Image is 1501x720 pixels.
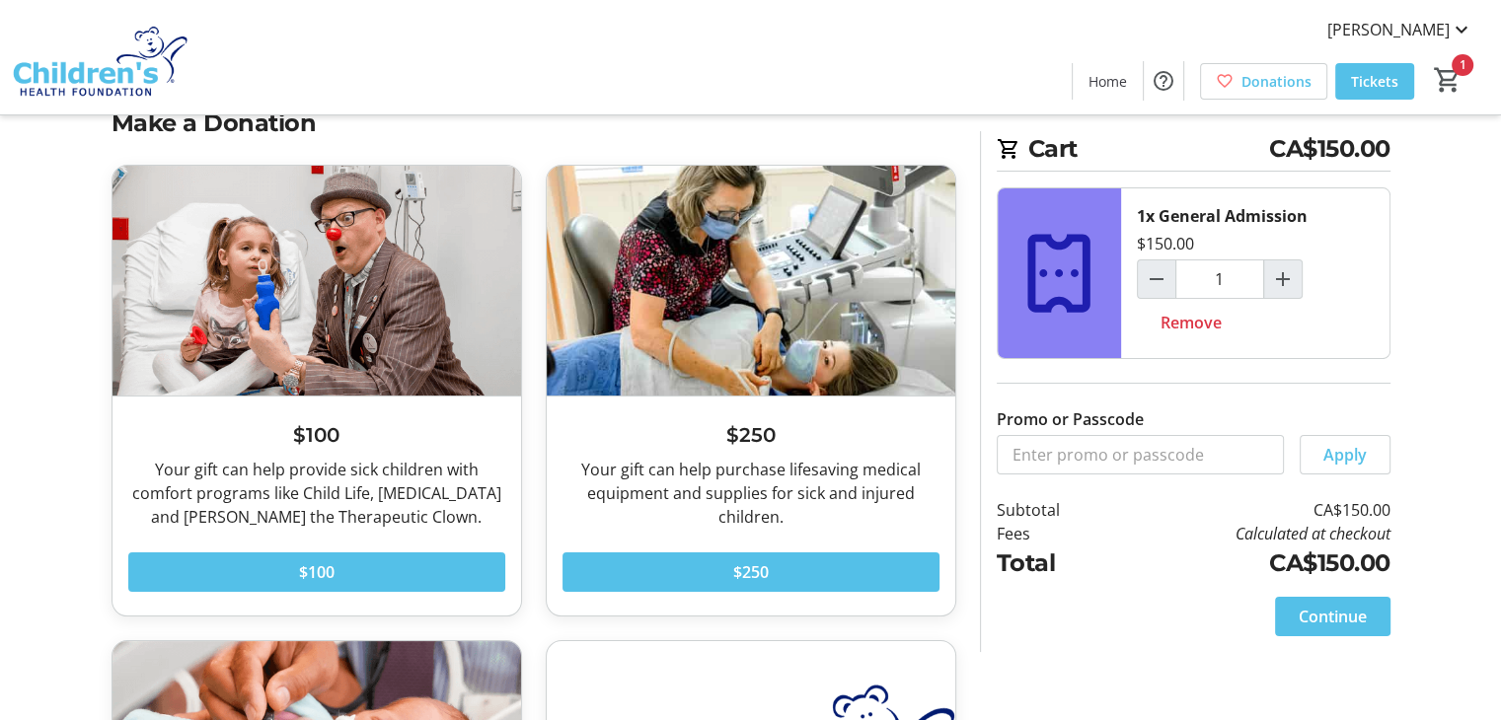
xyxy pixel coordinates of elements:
[12,8,188,107] img: Children's Health Foundation's Logo
[1137,232,1194,255] div: $150.00
[1269,131,1390,167] span: CA$150.00
[1323,443,1367,467] span: Apply
[1351,71,1398,92] span: Tickets
[563,420,939,450] h3: $250
[1137,204,1308,228] div: 1x General Admission
[1144,61,1183,101] button: Help
[1312,14,1489,45] button: [PERSON_NAME]
[1110,522,1389,545] td: Calculated at checkout
[113,166,521,396] img: $100
[1430,62,1465,98] button: Cart
[1335,63,1414,100] a: Tickets
[997,435,1284,474] input: Enter promo or passcode
[1110,498,1389,522] td: CA$150.00
[1161,311,1222,334] span: Remove
[1137,303,1245,342] button: Remove
[112,106,956,141] h2: Make a Donation
[997,407,1144,431] label: Promo or Passcode
[1300,435,1390,474] button: Apply
[1241,71,1312,92] span: Donations
[997,131,1390,172] h2: Cart
[997,522,1111,545] td: Fees
[1110,545,1389,581] td: CA$150.00
[563,552,939,592] button: $250
[1275,597,1390,636] button: Continue
[1327,18,1450,41] span: [PERSON_NAME]
[1264,260,1302,298] button: Increment by one
[128,458,505,529] div: Your gift can help provide sick children with comfort programs like Child Life, [MEDICAL_DATA] an...
[299,560,335,584] span: $100
[128,552,505,592] button: $100
[997,545,1111,581] td: Total
[997,498,1111,522] td: Subtotal
[1138,260,1175,298] button: Decrement by one
[1299,605,1367,628] span: Continue
[1073,63,1143,100] a: Home
[547,166,955,396] img: $250
[1088,71,1127,92] span: Home
[733,560,769,584] span: $250
[128,420,505,450] h3: $100
[1200,63,1327,100] a: Donations
[563,458,939,529] div: Your gift can help purchase lifesaving medical equipment and supplies for sick and injured children.
[1175,259,1264,299] input: General Admission Quantity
